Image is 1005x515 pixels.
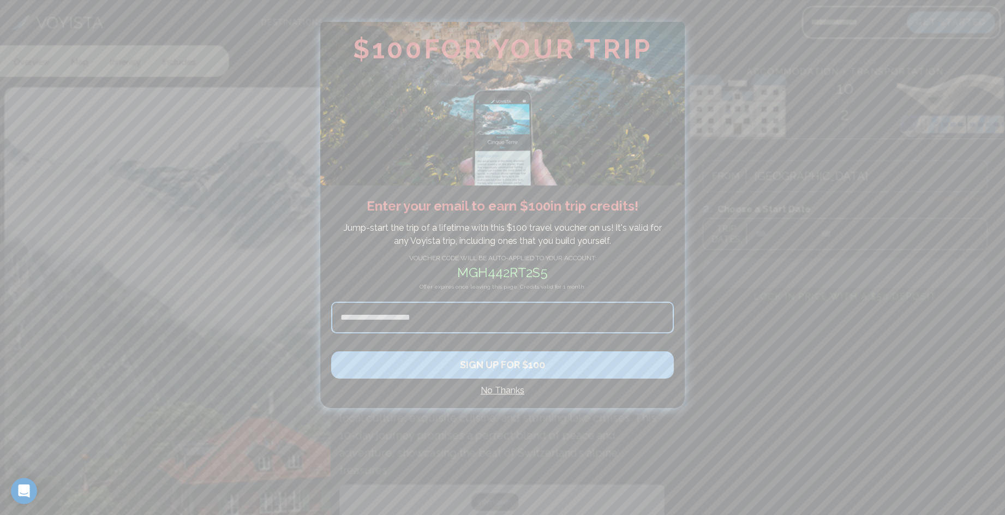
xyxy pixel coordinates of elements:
[331,196,674,216] h2: Enter your email to earn $ 100 in trip credits !
[11,478,37,504] iframe: Intercom live chat
[320,22,685,185] img: Avopass plane flying
[331,283,674,302] h4: Offer expires once leaving this page. Credits valid for 1 month.
[331,351,674,379] button: SIGN UP FOR $100
[331,253,674,263] h4: VOUCHER CODE WILL BE AUTO-APPLIED TO YOUR ACCOUNT:
[337,221,668,248] p: Jump-start the trip of a lifetime with this $ 100 travel voucher on us! It's valid for any Voyist...
[331,263,674,283] h2: mgh442rt2s5
[320,22,685,63] h2: $ 100 FOR YOUR TRIP
[331,384,674,397] h4: No Thanks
